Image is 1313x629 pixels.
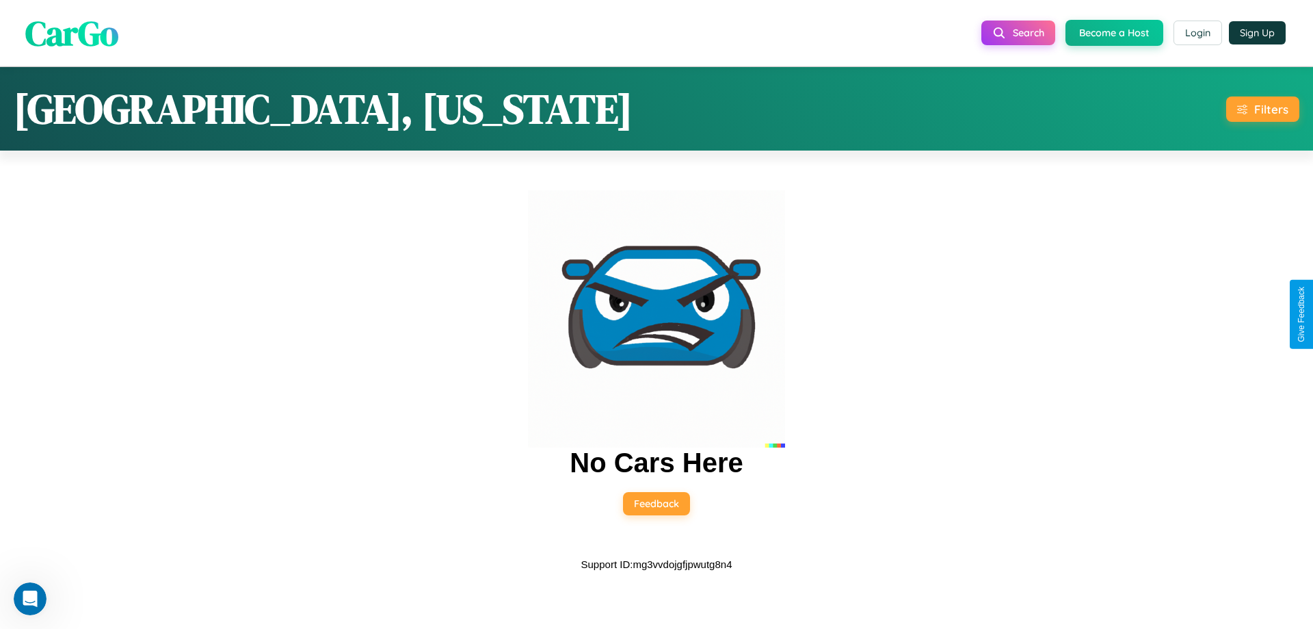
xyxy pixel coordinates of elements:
div: Give Feedback [1297,287,1306,342]
iframe: Intercom live chat [14,582,47,615]
h2: No Cars Here [570,448,743,478]
button: Login [1173,21,1222,45]
span: CarGo [25,9,118,56]
button: Become a Host [1065,20,1163,46]
h1: [GEOGRAPHIC_DATA], [US_STATE] [14,81,633,137]
div: Filters [1254,102,1288,116]
span: Search [1013,27,1044,39]
button: Filters [1226,97,1299,122]
button: Sign Up [1229,21,1286,44]
button: Search [981,21,1055,45]
img: car [528,190,785,448]
p: Support ID: mg3vvdojgfjpwutg8n4 [581,555,732,574]
button: Feedback [623,492,690,515]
